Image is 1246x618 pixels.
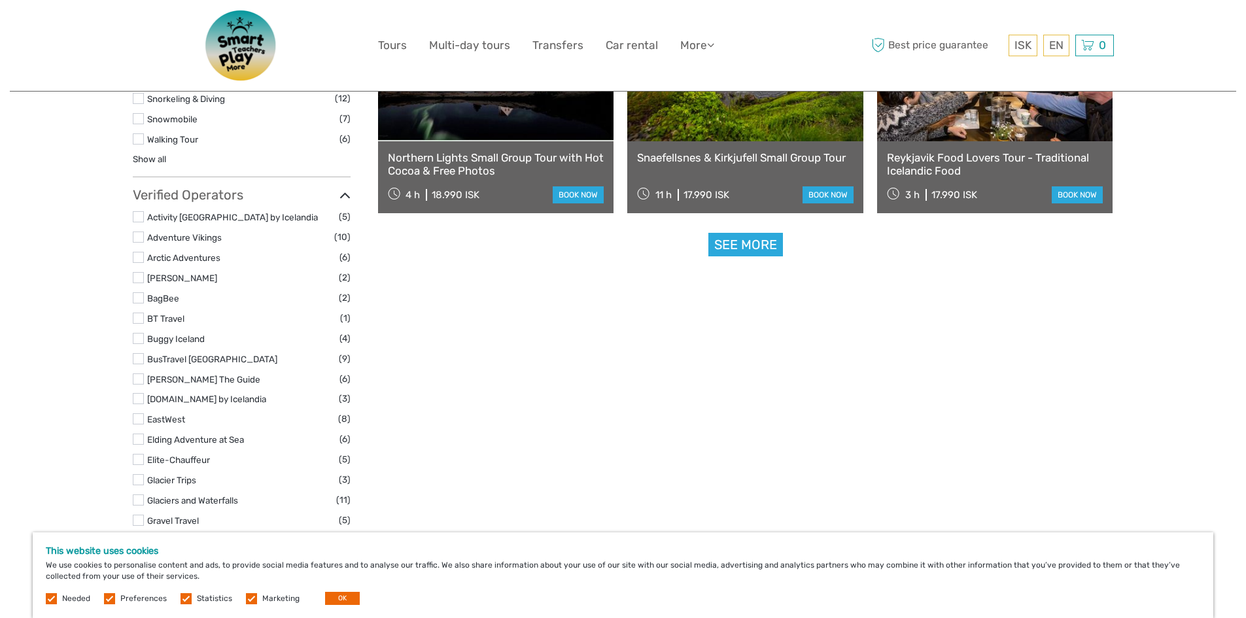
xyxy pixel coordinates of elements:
[655,189,672,201] span: 11 h
[406,189,420,201] span: 4 h
[147,374,260,385] a: [PERSON_NAME] The Guide
[147,455,210,465] a: Elite-Chauffeur
[147,252,220,263] a: Arctic Adventures
[339,331,351,346] span: (4)
[147,495,238,506] a: Glaciers and Waterfalls
[388,151,604,178] a: Northern Lights Small Group Tour with Hot Cocoa & Free Photos
[262,593,300,604] label: Marketing
[133,187,351,203] h3: Verified Operators
[339,131,351,146] span: (6)
[18,23,148,33] p: We're away right now. Please check back later!
[1097,39,1108,52] span: 0
[637,151,854,164] a: Snaefellsnes & Kirkjufell Small Group Tour
[147,293,179,303] a: BagBee
[339,351,351,366] span: (9)
[147,212,318,222] a: Activity [GEOGRAPHIC_DATA] by Icelandia
[335,91,351,106] span: (12)
[150,20,166,36] button: Open LiveChat chat widget
[339,209,351,224] span: (5)
[553,186,604,203] a: book now
[339,513,351,528] span: (5)
[147,475,196,485] a: Glacier Trips
[334,230,351,245] span: (10)
[931,189,977,201] div: 17.990 ISK
[338,411,351,426] span: (8)
[147,334,205,344] a: Buggy Iceland
[62,593,90,604] label: Needed
[708,233,783,257] a: See more
[429,36,510,55] a: Multi-day tours
[432,189,479,201] div: 18.990 ISK
[339,432,351,447] span: (6)
[339,250,351,265] span: (6)
[339,452,351,467] span: (5)
[1043,35,1069,56] div: EN
[1052,186,1103,203] a: book now
[680,36,714,55] a: More
[606,36,658,55] a: Car rental
[325,592,360,605] button: OK
[197,593,232,604] label: Statistics
[147,354,277,364] a: BusTravel [GEOGRAPHIC_DATA]
[336,492,351,507] span: (11)
[532,36,583,55] a: Transfers
[803,186,854,203] a: book now
[340,311,351,326] span: (1)
[339,391,351,406] span: (3)
[46,545,1200,557] h5: This website uses cookies
[147,114,198,124] a: Snowmobile
[887,151,1103,178] a: Reykjavik Food Lovers Tour - Traditional Icelandic Food
[905,189,920,201] span: 3 h
[189,10,294,81] img: 3577-08614e58-788b-417f-8607-12aa916466bf_logo_big.png
[339,472,351,487] span: (3)
[147,394,266,404] a: [DOMAIN_NAME] by Icelandia
[133,154,166,164] a: Show all
[147,134,198,145] a: Walking Tour
[33,532,1213,618] div: We use cookies to personalise content and ads, to provide social media features and to analyse ou...
[147,434,244,445] a: Elding Adventure at Sea
[378,36,407,55] a: Tours
[339,290,351,305] span: (2)
[147,232,222,243] a: Adventure Vikings
[869,35,1005,56] span: Best price guarantee
[339,371,351,386] span: (6)
[120,593,167,604] label: Preferences
[147,313,184,324] a: BT Travel
[147,273,217,283] a: [PERSON_NAME]
[684,189,729,201] div: 17.990 ISK
[147,414,185,424] a: EastWest
[1014,39,1031,52] span: ISK
[339,270,351,285] span: (2)
[147,94,225,104] a: Snorkeling & Diving
[339,111,351,126] span: (7)
[147,515,199,526] a: Gravel Travel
